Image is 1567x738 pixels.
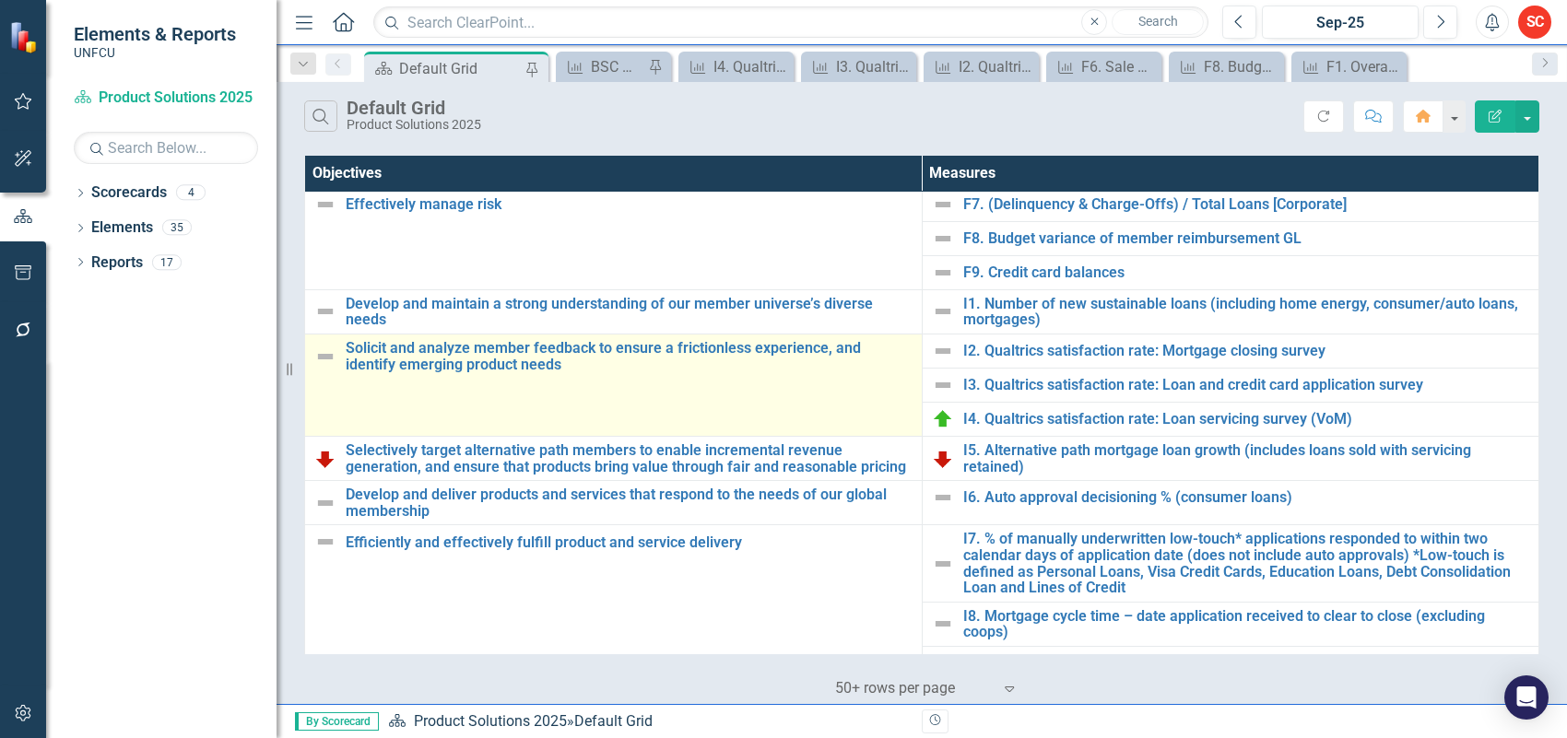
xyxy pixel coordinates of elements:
[305,525,923,681] td: Double-Click to Edit Right Click for Context Menu
[91,182,167,204] a: Scorecards
[9,20,41,53] img: ClearPoint Strategy
[591,55,643,78] div: BSC Report Summary
[922,187,1539,221] td: Double-Click to Edit Right Click for Context Menu
[346,534,913,551] a: Efficiently and effectively fulfill product and service delivery
[314,300,336,322] img: Not Defined
[836,55,912,78] div: I3. Qualtrics satisfaction rate: Loan and credit card application survey
[922,602,1539,646] td: Double-Click to Edit Right Click for Context Menu
[305,334,923,437] td: Double-Click to Edit Right Click for Context Menu
[176,185,206,201] div: 4
[1296,55,1402,78] a: F1. Overall loan growth, including sold loans [Corporate]
[1204,55,1279,78] div: F8. Budget variance of member reimbursement GL
[1051,55,1157,78] a: F6. Sale of mortgage loans
[963,411,1530,428] a: I4. Qualtrics satisfaction rate: Loan servicing survey (VoM)
[91,252,143,274] a: Reports
[922,334,1539,369] td: Double-Click to Edit Right Click for Context Menu
[346,486,913,519] a: Develop and deliver products and services that respond to the needs of our global membership
[314,448,336,470] img: Below Plan
[162,220,192,236] div: 35
[922,525,1539,602] td: Double-Click to Edit Right Click for Context Menu
[963,442,1530,474] a: I5. Alternative path mortgage loan growth (includes loans sold with servicing retained)
[1326,55,1402,78] div: F1. Overall loan growth, including sold loans [Corporate]
[346,442,913,474] a: Selectively target alternative path members to enable incremental revenue generation, and ensure ...
[388,711,908,732] div: »
[1262,6,1419,39] button: Sep-25
[932,613,954,635] img: Not Defined
[74,23,236,45] span: Elements & Reports
[932,486,954,509] img: Not Defined
[963,230,1530,247] a: F8. Budget variance of member reimbursement GL
[932,228,954,250] img: Not Defined
[1518,6,1551,39] button: SC
[1112,9,1204,35] button: Search
[932,300,954,322] img: Not Defined
[1138,14,1178,29] span: Search
[346,340,913,372] a: Solicit and analyze member feedback to ensure a frictionless experience, and identify emerging pr...
[347,118,481,132] div: Product Solutions 2025
[305,481,923,525] td: Double-Click to Edit Right Click for Context Menu
[922,437,1539,481] td: Double-Click to Edit Right Click for Context Menu
[574,712,653,730] div: Default Grid
[932,262,954,284] img: Not Defined
[922,369,1539,403] td: Double-Click to Edit Right Click for Context Menu
[922,403,1539,437] td: Double-Click to Edit Right Click for Context Menu
[922,646,1539,680] td: Double-Click to Edit Right Click for Context Menu
[932,553,954,575] img: Not Defined
[1081,55,1157,78] div: F6. Sale of mortgage loans
[963,196,1530,213] a: F7. (Delinquency & Charge-Offs) / Total Loans [Corporate]
[963,608,1530,640] a: I8. Mortgage cycle time – date application received to clear to close (excluding coops)
[305,289,923,334] td: Double-Click to Edit Right Click for Context Menu
[806,55,912,78] a: I3. Qualtrics satisfaction rate: Loan and credit card application survey
[152,254,182,270] div: 17
[932,374,954,396] img: Not Defined
[305,187,923,289] td: Double-Click to Edit Right Click for Context Menu
[932,448,954,470] img: Below Plan
[932,408,954,430] img: On Target
[963,264,1530,281] a: F9. Credit card balances
[74,88,258,109] a: Product Solutions 2025
[963,531,1530,595] a: I7. % of manually underwritten low-touch* applications responded to within two calendar days of a...
[928,55,1034,78] a: I2. Qualtrics satisfaction rate: Mortgage closing survey
[314,492,336,514] img: Not Defined
[373,6,1208,39] input: Search ClearPoint...
[346,296,913,328] a: Develop and maintain a strong understanding of our member universe’s diverse needs
[399,57,521,80] div: Default Grid
[922,289,1539,334] td: Double-Click to Edit Right Click for Context Menu
[560,55,643,78] a: BSC Report Summary
[683,55,789,78] a: I4. Qualtrics satisfaction rate: Loan servicing survey (VoM)
[74,132,258,164] input: Search Below...
[963,489,1530,506] a: I6. Auto approval decisioning % (consumer loans)
[713,55,789,78] div: I4. Qualtrics satisfaction rate: Loan servicing survey (VoM)
[922,255,1539,289] td: Double-Click to Edit Right Click for Context Menu
[932,340,954,362] img: Not Defined
[414,712,567,730] a: Product Solutions 2025
[305,437,923,481] td: Double-Click to Edit Right Click for Context Menu
[1504,675,1549,720] div: Open Intercom Messenger
[314,531,336,553] img: Not Defined
[314,193,336,216] img: Not Defined
[932,193,954,216] img: Not Defined
[963,296,1530,328] a: I1. Number of new sustainable loans (including home energy, consumer/auto loans, mortgages)
[91,217,153,239] a: Elements
[74,45,236,60] small: UNFCU
[347,98,481,118] div: Default Grid
[295,712,379,731] span: By Scorecard
[932,652,954,674] img: Not Defined
[1173,55,1279,78] a: F8. Budget variance of member reimbursement GL
[963,377,1530,393] a: I3. Qualtrics satisfaction rate: Loan and credit card application survey
[346,196,913,213] a: Effectively manage risk
[314,346,336,368] img: Not Defined
[922,481,1539,525] td: Double-Click to Edit Right Click for Context Menu
[963,343,1530,359] a: I2. Qualtrics satisfaction rate: Mortgage closing survey
[922,221,1539,255] td: Double-Click to Edit Right Click for Context Menu
[1268,12,1412,34] div: Sep-25
[959,55,1034,78] div: I2. Qualtrics satisfaction rate: Mortgage closing survey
